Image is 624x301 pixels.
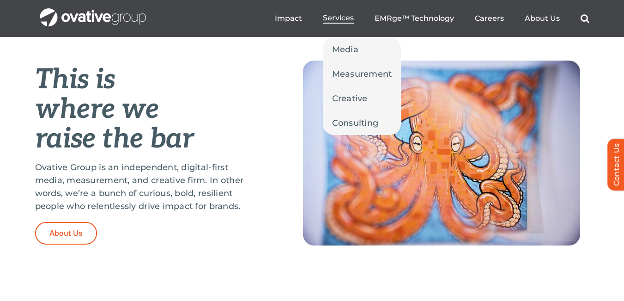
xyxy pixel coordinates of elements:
[35,93,159,126] em: where we
[323,86,401,111] a: Creative
[323,13,354,24] a: Services
[275,14,302,23] a: Impact
[35,222,97,245] a: About Us
[375,14,454,23] a: EMRge™ Technology
[332,117,379,129] span: Consulting
[475,14,504,23] a: Careers
[581,14,589,23] a: Search
[332,68,392,80] span: Measurement
[323,111,401,135] a: Consulting
[35,63,115,97] em: This is
[323,62,401,86] a: Measurement
[35,123,194,156] em: raise the bar
[275,4,589,33] nav: Menu
[323,37,401,61] a: Media
[323,13,354,23] span: Services
[525,14,560,23] a: About Us
[35,161,257,213] p: Ovative Group is an independent, digital-first media, measurement, and creative firm. In other wo...
[332,43,358,56] span: Media
[332,92,368,105] span: Creative
[40,7,146,16] a: OG_Full_horizontal_WHT
[49,229,83,238] span: About Us
[303,61,580,246] img: Home-Raise-the-Bar.jpeg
